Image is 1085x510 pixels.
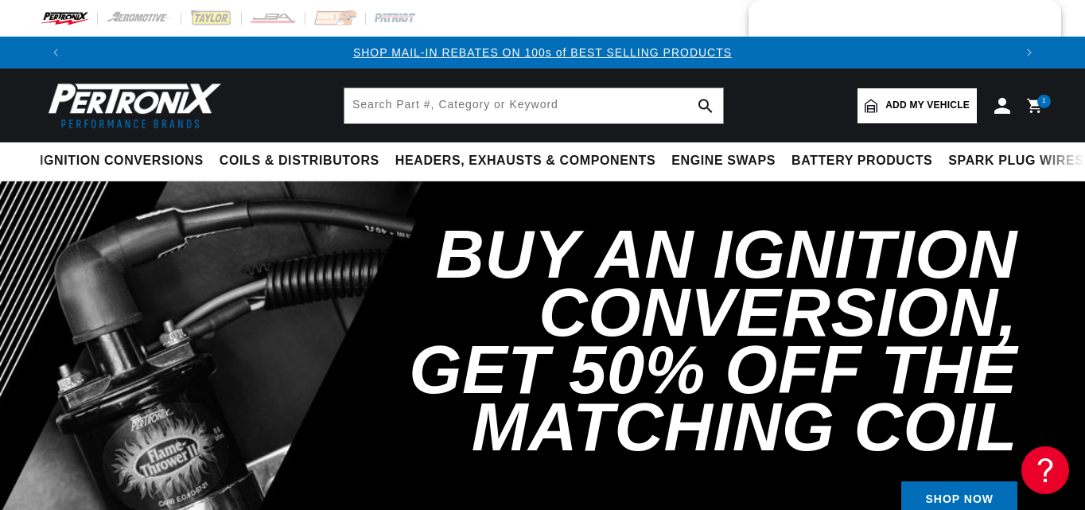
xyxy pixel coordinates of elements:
[688,88,723,123] button: search button
[72,44,1013,61] div: 2 of 3
[353,46,732,59] a: SHOP MAIL-IN REBATES ON 100s of BEST SELLING PRODUCTS
[671,153,776,169] span: Engine Swaps
[857,88,977,123] a: Add my vehicle
[663,142,784,180] summary: Engine Swaps
[1013,37,1045,68] button: Translation missing: en.sections.announcements.next_announcement
[948,153,1083,169] span: Spark Plug Wires
[885,98,970,113] span: Add my vehicle
[40,78,223,133] img: Pertronix
[387,142,663,180] summary: Headers, Exhausts & Components
[784,142,940,180] summary: Battery Products
[1042,95,1047,108] span: 1
[220,153,379,169] span: Coils & Distributors
[212,142,387,180] summary: Coils & Distributors
[40,153,204,169] span: Ignition Conversions
[344,88,723,123] input: Search Part #, Category or Keyword
[40,37,72,68] button: Translation missing: en.sections.announcements.previous_announcement
[72,44,1013,61] div: Announcement
[791,153,932,169] span: Battery Products
[395,153,655,169] span: Headers, Exhausts & Components
[337,226,1017,456] h2: Buy an Ignition Conversion, Get 50% off the Matching Coil
[40,142,212,180] summary: Ignition Conversions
